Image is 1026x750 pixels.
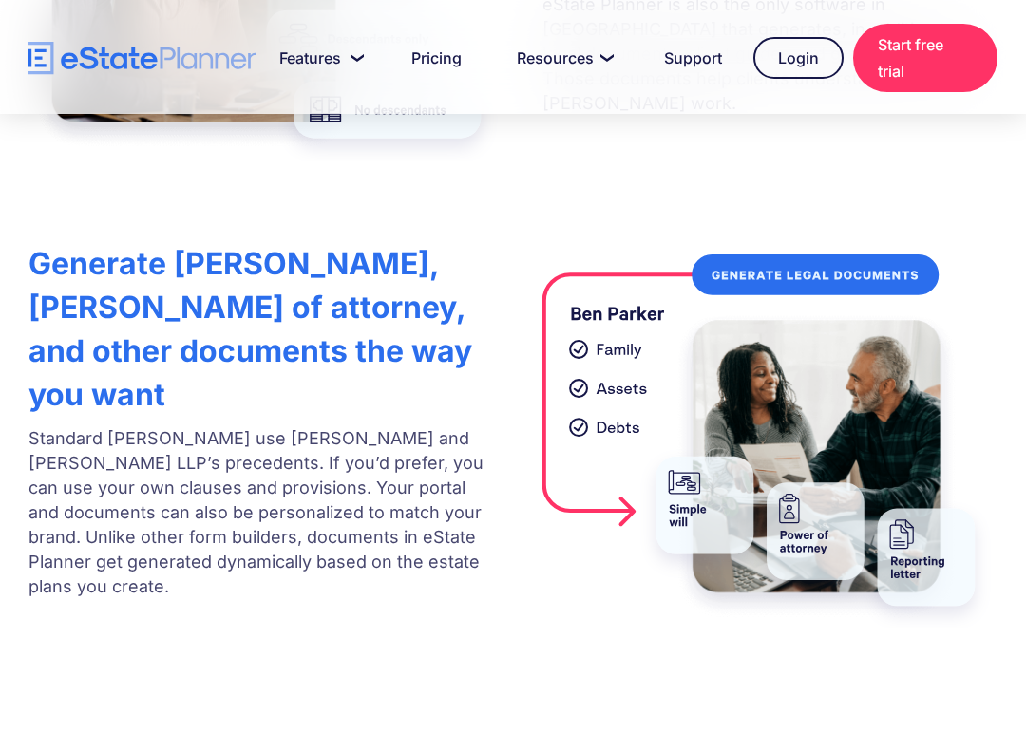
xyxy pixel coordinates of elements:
[28,42,256,75] a: home
[28,245,472,413] strong: Generate [PERSON_NAME], [PERSON_NAME] of attorney, and other documents the way you want
[853,24,997,92] a: Start free trial
[522,233,997,628] img: software for lawyers to generate wills, POAs, and other legal documents
[256,39,379,77] a: Features
[389,39,484,77] a: Pricing
[494,39,632,77] a: Resources
[28,426,484,599] p: Standard [PERSON_NAME] use [PERSON_NAME] and [PERSON_NAME] LLP’s precedents. If you’d prefer, you...
[641,39,744,77] a: Support
[753,37,844,79] a: Login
